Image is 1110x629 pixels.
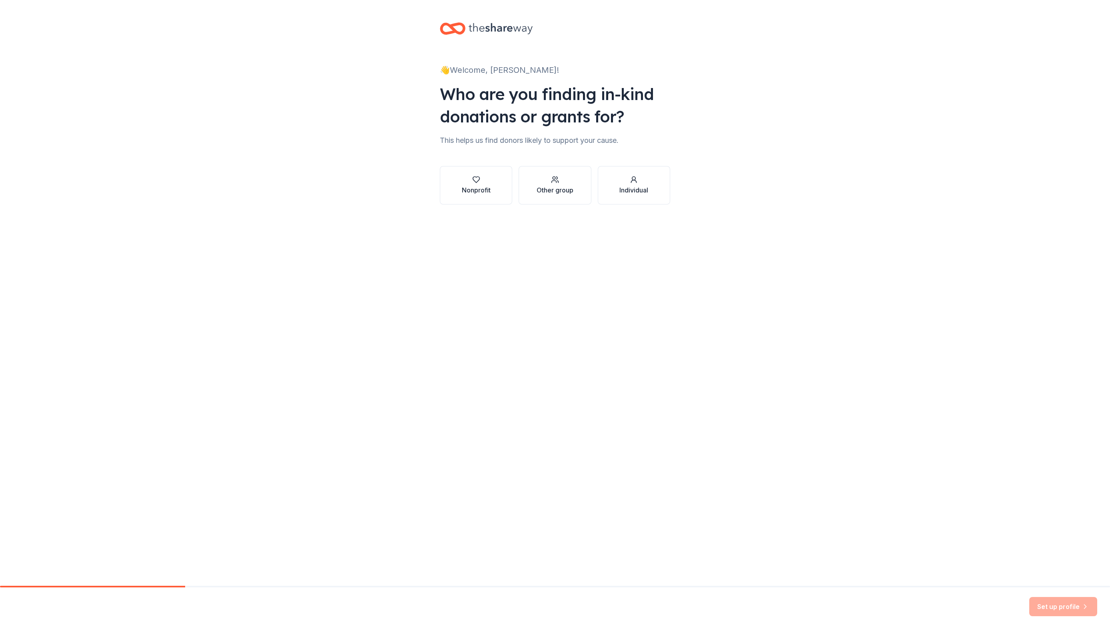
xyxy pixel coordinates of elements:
[440,64,670,76] div: 👋 Welcome, [PERSON_NAME]!
[440,166,512,204] button: Nonprofit
[598,166,670,204] button: Individual
[440,83,670,128] div: Who are you finding in-kind donations or grants for?
[519,166,591,204] button: Other group
[619,185,648,195] div: Individual
[462,185,491,195] div: Nonprofit
[440,134,670,147] div: This helps us find donors likely to support your cause.
[537,185,573,195] div: Other group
